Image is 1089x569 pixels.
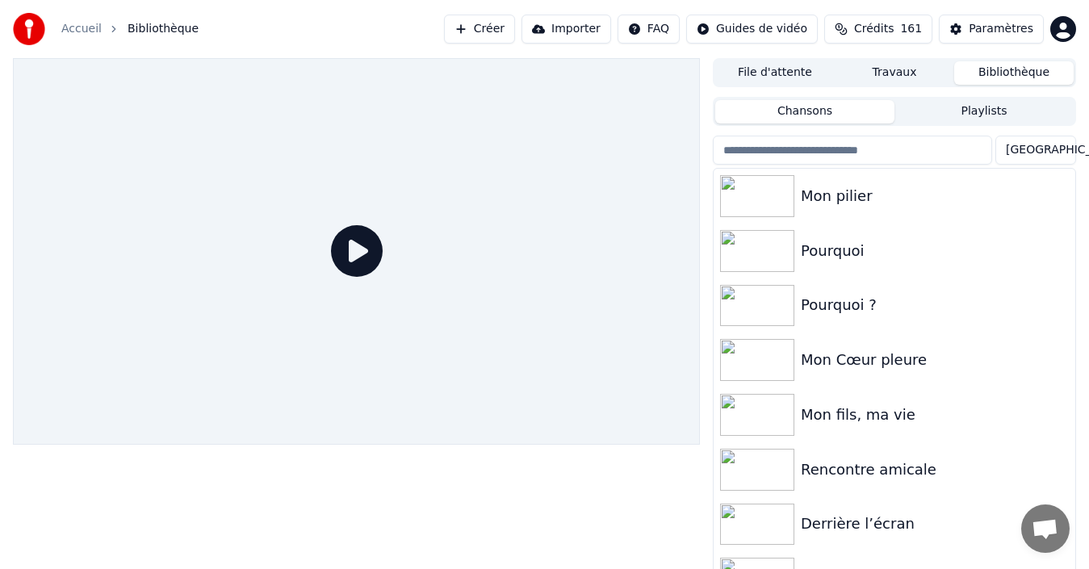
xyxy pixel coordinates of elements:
a: Accueil [61,21,102,37]
button: Créer [444,15,515,44]
div: Ouvrir le chat [1021,504,1070,553]
div: Pourquoi [801,240,1069,262]
button: Guides de vidéo [686,15,818,44]
span: Bibliothèque [128,21,199,37]
button: Travaux [835,61,954,85]
button: FAQ [618,15,680,44]
div: Mon fils, ma vie [801,404,1069,426]
button: Chansons [715,100,894,123]
img: youka [13,13,45,45]
nav: breadcrumb [61,21,199,37]
div: Rencontre amicale [801,458,1069,481]
div: Pourquoi ? [801,294,1069,316]
div: Paramètres [969,21,1033,37]
div: Mon Cœur pleure [801,349,1069,371]
button: File d'attente [715,61,835,85]
div: Mon pilier [801,185,1069,207]
button: Playlists [894,100,1074,123]
button: Crédits161 [824,15,932,44]
span: 161 [900,21,922,37]
button: Bibliothèque [954,61,1074,85]
span: Crédits [854,21,894,37]
button: Importer [521,15,611,44]
button: Paramètres [939,15,1044,44]
div: Derrière l’écran [801,513,1053,535]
